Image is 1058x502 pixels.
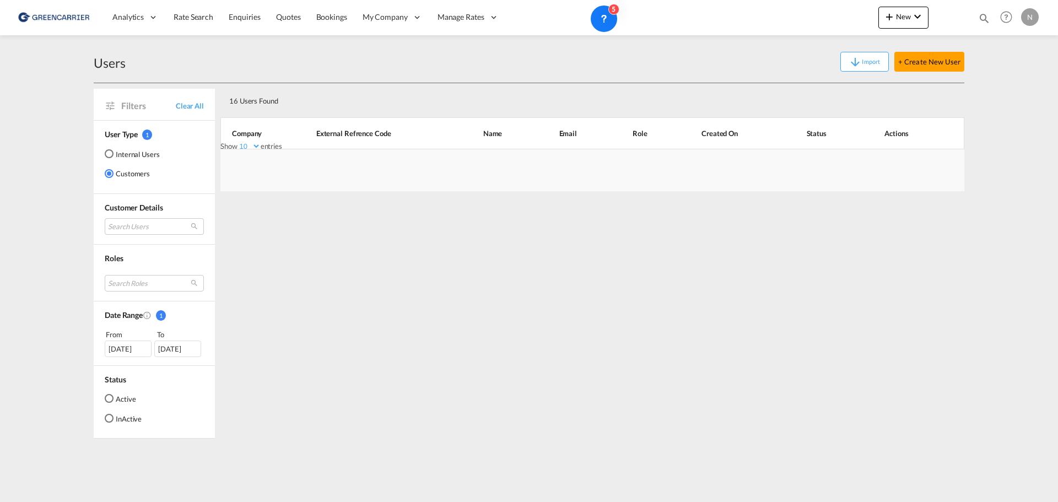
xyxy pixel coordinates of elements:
div: Users [94,54,126,72]
img: 609dfd708afe11efa14177256b0082fb.png [17,5,91,30]
span: Analytics [112,12,144,23]
div: Help [997,8,1021,28]
div: From [105,329,153,340]
span: Filters [121,100,176,112]
span: New [883,12,924,21]
button: + Create New User [894,52,964,72]
th: Email [532,117,606,149]
div: [DATE] [105,341,152,357]
md-radio-button: Active [105,393,142,404]
div: N [1021,8,1039,26]
md-radio-button: Internal Users [105,148,160,159]
span: Help [997,8,1016,26]
span: User Type [105,129,138,139]
md-radio-button: InActive [105,413,142,424]
label: Show entries [220,141,282,151]
span: Bookings [316,12,347,21]
div: 16 Users Found [225,88,887,110]
button: icon-plus 400-fgNewicon-chevron-down [878,7,929,29]
md-radio-button: Customers [105,168,160,179]
span: Enquiries [229,12,261,21]
span: From To [DATE][DATE] [105,329,204,357]
md-icon: icon-arrow-down [849,56,862,69]
th: Name [456,117,532,149]
md-icon: icon-plus 400-fg [883,10,896,23]
th: Actions [857,117,964,149]
md-icon: icon-chevron-down [911,10,924,23]
th: Status [779,117,857,149]
select: Showentries [237,142,261,151]
span: Roles [105,253,123,263]
th: Created On [674,117,779,149]
div: [DATE] [154,341,201,357]
button: icon-arrow-downImport [840,52,889,72]
md-icon: Created On [143,311,152,320]
md-icon: icon-magnify [978,12,990,24]
span: Manage Rates [438,12,484,23]
span: Quotes [276,12,300,21]
span: Date Range [105,310,143,320]
span: Status [105,375,126,384]
div: To [156,329,204,340]
span: Rate Search [174,12,213,21]
span: Clear All [176,101,204,111]
span: Customer Details [105,203,163,212]
span: 1 [156,310,166,321]
span: 1 [142,129,152,140]
span: My Company [363,12,408,23]
th: Role [605,117,674,149]
th: Company [220,117,289,149]
div: icon-magnify [978,12,990,29]
th: External Refrence Code [289,117,456,149]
